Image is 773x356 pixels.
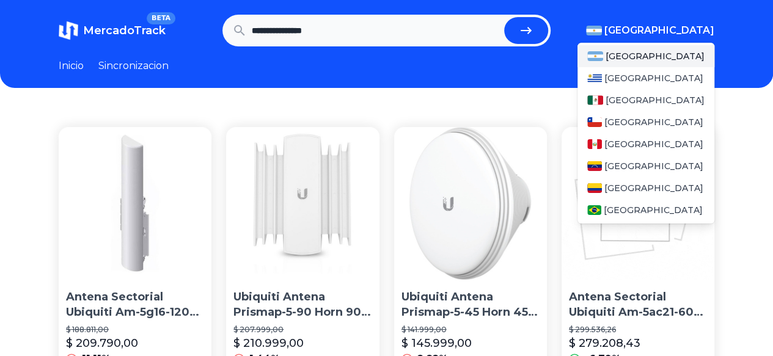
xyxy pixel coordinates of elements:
[577,133,714,155] a: Peru[GEOGRAPHIC_DATA]
[59,21,166,40] a: MercadoTrackBETA
[59,21,78,40] img: MercadoTrack
[569,325,707,335] p: $ 299.536,26
[604,182,703,194] span: [GEOGRAPHIC_DATA]
[587,205,601,215] img: Brasil
[577,199,714,221] a: Brasil[GEOGRAPHIC_DATA]
[604,160,703,172] span: [GEOGRAPHIC_DATA]
[226,127,379,280] img: Ubiquiti Antena Prismap-5-90 Horn 90º Sectorial 13 Dbi
[66,289,204,320] p: Antena Sectorial Ubiquiti Am-5g16-120 120º 5ghz 16dbi Airmax
[604,204,703,216] span: [GEOGRAPHIC_DATA]
[586,26,602,35] img: Argentina
[587,183,602,193] img: Colombia
[401,325,540,335] p: $ 141.999,00
[66,325,204,335] p: $ 188.811,00
[604,72,703,84] span: [GEOGRAPHIC_DATA]
[606,94,705,106] span: [GEOGRAPHIC_DATA]
[587,51,603,61] img: Argentina
[233,289,372,320] p: Ubiquiti Antena Prismap-5-90 Horn 90º Sectorial 13 Dbi
[587,95,603,105] img: Mexico
[577,177,714,199] a: Colombia[GEOGRAPHIC_DATA]
[577,89,714,111] a: Mexico[GEOGRAPHIC_DATA]
[587,139,602,149] img: Peru
[587,73,602,83] img: Uruguay
[604,116,703,128] span: [GEOGRAPHIC_DATA]
[586,23,714,38] button: [GEOGRAPHIC_DATA]
[233,335,304,352] p: $ 210.999,00
[394,127,547,280] img: Ubiquiti Antena Prismap-5-45 Horn 45º Sectorial 15.5 Dbi
[606,50,705,62] span: [GEOGRAPHIC_DATA]
[59,127,211,280] img: Antena Sectorial Ubiquiti Am-5g16-120 120º 5ghz 16dbi Airmax
[577,45,714,67] a: Argentina[GEOGRAPHIC_DATA]
[401,335,472,352] p: $ 145.999,00
[401,289,540,320] p: Ubiquiti Antena Prismap-5-45 Horn 45º Sectorial 15.5 Dbi
[66,335,138,352] p: $ 209.790,00
[604,23,714,38] span: [GEOGRAPHIC_DATA]
[604,138,703,150] span: [GEOGRAPHIC_DATA]
[233,325,372,335] p: $ 207.999,00
[83,24,166,37] span: MercadoTrack
[147,12,175,24] span: BETA
[569,289,707,320] p: Antena Sectorial Ubiquiti Am-5ac21-60 5ghz 21dbi 60º Airmax
[587,117,602,127] img: Chile
[577,155,714,177] a: Venezuela[GEOGRAPHIC_DATA]
[59,59,84,73] a: Inicio
[569,335,640,352] p: $ 279.208,43
[577,111,714,133] a: Chile[GEOGRAPHIC_DATA]
[562,127,714,280] img: Antena Sectorial Ubiquiti Am-5ac21-60 5ghz 21dbi 60º Airmax
[587,161,602,171] img: Venezuela
[98,59,169,73] a: Sincronizacion
[577,67,714,89] a: Uruguay[GEOGRAPHIC_DATA]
